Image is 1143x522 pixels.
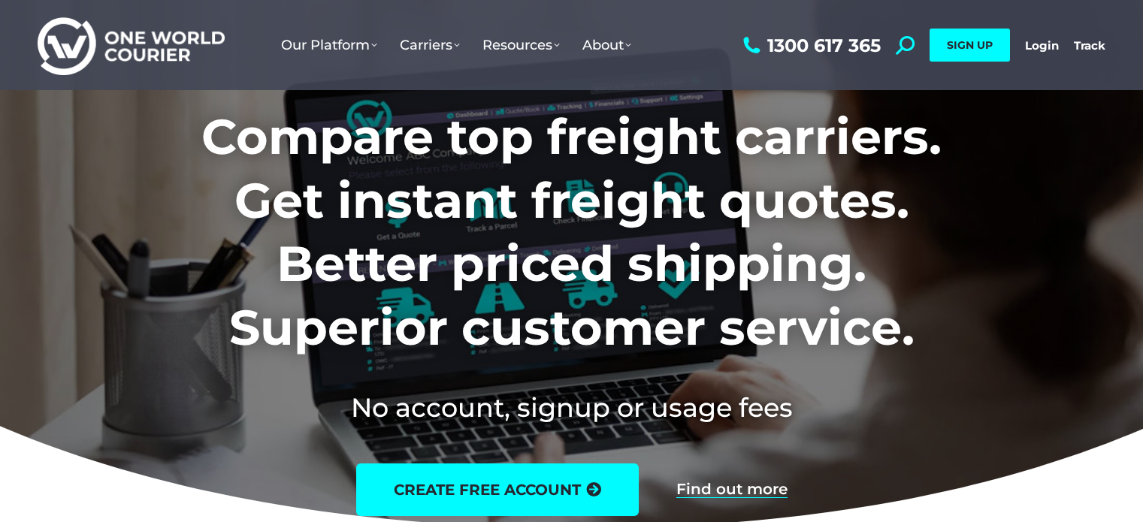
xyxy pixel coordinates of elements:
[482,37,560,53] span: Resources
[400,37,460,53] span: Carriers
[389,22,471,68] a: Carriers
[281,37,377,53] span: Our Platform
[739,36,881,55] a: 1300 617 365
[102,105,1041,359] h1: Compare top freight carriers. Get instant freight quotes. Better priced shipping. Superior custom...
[270,22,389,68] a: Our Platform
[930,29,1010,62] a: SIGN UP
[582,37,631,53] span: About
[102,389,1041,426] h2: No account, signup or usage fees
[947,38,993,52] span: SIGN UP
[1074,38,1105,53] a: Track
[471,22,571,68] a: Resources
[1025,38,1059,53] a: Login
[571,22,643,68] a: About
[356,463,639,516] a: create free account
[38,15,225,76] img: One World Courier
[676,481,788,498] a: Find out more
